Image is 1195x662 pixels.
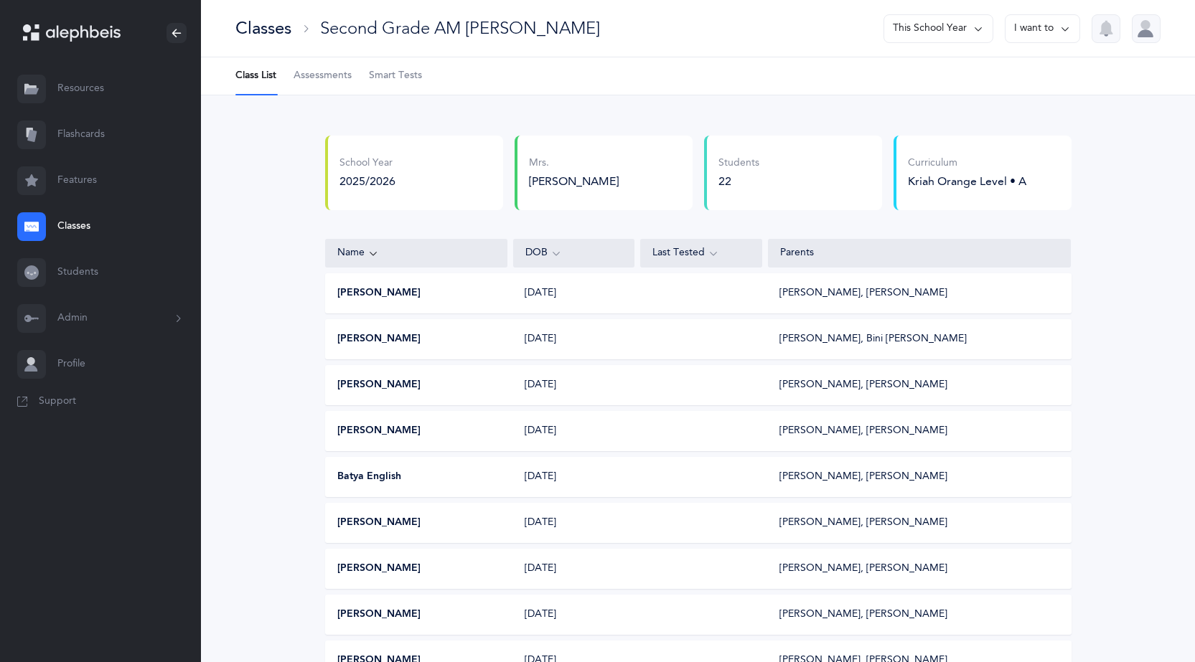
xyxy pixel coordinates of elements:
div: Mrs. [529,156,681,171]
div: [PERSON_NAME], [PERSON_NAME] [779,607,947,622]
div: [DATE] [513,516,634,530]
div: Classes [235,16,291,40]
div: [DATE] [513,562,634,576]
div: [PERSON_NAME] [529,174,681,189]
span: Support [39,394,76,409]
div: [PERSON_NAME], [PERSON_NAME] [779,286,947,301]
button: [PERSON_NAME] [337,286,421,301]
div: [DATE] [513,286,634,301]
div: Name [337,245,495,261]
div: Kriah Orange Level • A [908,174,1026,189]
div: Parents [780,246,1059,260]
button: [PERSON_NAME] [337,516,421,530]
div: [PERSON_NAME], [PERSON_NAME] [779,516,947,530]
div: [DATE] [513,607,634,622]
div: [DATE] [513,332,634,346]
span: Assessments [294,69,352,83]
div: Curriculum [908,156,1026,171]
div: [PERSON_NAME], [PERSON_NAME] [779,470,947,484]
div: [DATE] [513,470,634,484]
button: This School Year [884,14,993,43]
div: 2025/2026 [339,174,395,189]
button: [PERSON_NAME] [337,378,421,392]
div: [DATE] [513,424,634,438]
div: Last Tested [652,245,750,261]
div: [PERSON_NAME], [PERSON_NAME] [779,562,947,576]
button: [PERSON_NAME] [337,332,421,346]
span: Smart Tests [369,69,422,83]
button: [PERSON_NAME] [337,424,421,438]
button: [PERSON_NAME] [337,562,421,576]
button: I want to [1005,14,1080,43]
div: Second Grade AM [PERSON_NAME] [320,16,600,40]
div: Students [718,156,759,171]
div: [PERSON_NAME], [PERSON_NAME] [779,424,947,438]
div: [PERSON_NAME], Bini [PERSON_NAME] [779,332,967,346]
div: [PERSON_NAME], [PERSON_NAME] [779,378,947,392]
button: Batya English [337,470,401,484]
div: DOB [525,245,623,261]
div: School Year [339,156,395,171]
div: [DATE] [513,378,634,392]
button: [PERSON_NAME] [337,607,421,622]
div: 22 [718,174,759,189]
